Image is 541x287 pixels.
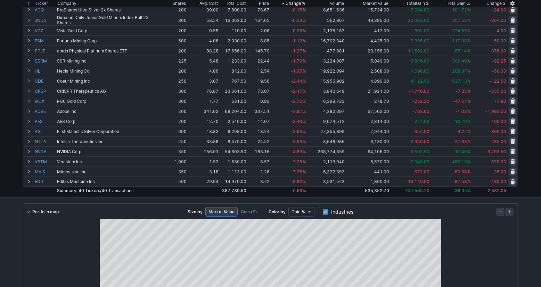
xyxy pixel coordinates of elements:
[219,56,247,66] td: 1,233.00
[101,188,107,193] span: 40
[467,68,471,74] span: %
[345,66,390,76] td: 2,508.00
[187,96,219,106] td: 1.77
[57,159,162,164] div: Verastem Inc
[492,68,506,74] span: -50.00
[345,116,390,126] td: 2,814.00
[307,5,346,15] td: 8,651,636
[219,106,247,116] td: 68,204.00
[57,188,133,193] span: Summary:
[291,169,302,174] span: -7.35
[452,79,467,84] span: 537.13
[35,96,56,106] a: IAUX
[467,149,471,154] span: %
[495,99,506,104] span: -7.80
[467,129,471,134] span: %
[291,7,302,13] span: -0.15
[162,126,187,136] td: 600
[162,146,187,156] td: 350
[467,109,471,114] span: %
[187,66,219,76] td: 4.06
[247,25,270,35] td: 2.06
[162,56,187,66] td: 225
[492,38,506,43] span: -50.00
[291,79,302,84] span: -2.44
[345,76,390,86] td: 4,890.00
[489,159,506,164] span: -670.00
[291,109,302,114] span: -2.87
[455,119,467,124] span: 10.79
[162,35,187,46] td: 500
[57,7,162,13] div: ProShares Ultra Silver 2x Shares
[345,166,390,177] td: 441.00
[247,156,270,166] td: 8.57
[35,137,56,146] a: NTLA
[345,5,390,15] td: 15,734.00
[35,126,56,136] a: AG
[219,126,247,136] td: 8,298.00
[247,106,270,116] td: 337.51
[247,66,270,76] td: 12.54
[307,56,346,66] td: 3,224,807
[307,156,346,166] td: 2,119,040
[187,106,219,116] td: 341.02
[162,25,187,35] td: 200
[489,119,506,124] span: -100.00
[489,48,506,54] span: -376.00
[345,126,390,136] td: 7,944.00
[57,139,162,144] div: Intellia Therapeutics Inc
[162,156,187,166] td: 1,000
[307,15,346,25] td: 562,867
[35,56,56,66] a: SSRM
[489,139,506,144] span: -235.00
[467,99,471,104] span: %
[455,149,467,154] span: 17.40
[219,177,247,187] td: 14,970.00
[247,76,270,86] td: 19.56
[57,149,162,154] div: NVIDIA Corp
[452,28,467,33] span: 274.55
[307,136,346,146] td: 8,648,986
[291,48,302,54] span: -1.27
[162,86,187,96] td: 300
[303,18,306,23] span: %
[453,179,467,184] span: -87.58
[303,129,306,134] span: %
[247,146,270,156] td: 183.16
[219,35,247,46] td: 2,030.00
[247,177,270,187] td: 3.72
[291,159,302,164] span: -7.25
[238,207,260,217] a: Gain ($)
[57,79,162,84] div: Coeur Mining Inc
[57,28,162,33] div: Vista Gold Corp
[456,109,467,114] span: -1.03
[467,79,471,84] span: %
[247,46,270,56] td: 145.79
[32,208,59,215] span: Portfolio map
[467,169,471,174] span: %
[345,156,390,166] td: 8,570.00
[489,89,506,94] span: -555.00
[291,119,302,124] span: -3.43
[412,169,429,174] span: -672.00
[219,15,247,25] td: 16,062.00
[485,188,506,193] span: -2,832.05
[307,86,346,96] td: 3,840,649
[307,66,346,76] td: 19,922,094
[57,58,162,64] div: SSR Mining Inc
[57,99,162,104] div: i-80 Gold Corp
[303,7,306,13] span: %
[219,156,247,166] td: 1,530.00
[57,129,162,134] div: First Majestic Silver Corporation
[408,48,429,54] span: 11,502.00
[219,25,247,35] td: 110.00
[303,109,306,114] span: %
[307,96,346,106] td: 6,399,723
[187,46,219,56] td: 88.28
[456,129,467,134] span: -4.27
[187,126,219,136] td: 13.83
[35,5,56,15] a: AGQ
[467,48,471,54] span: %
[187,56,219,66] td: 5.48
[188,208,203,215] span: Size by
